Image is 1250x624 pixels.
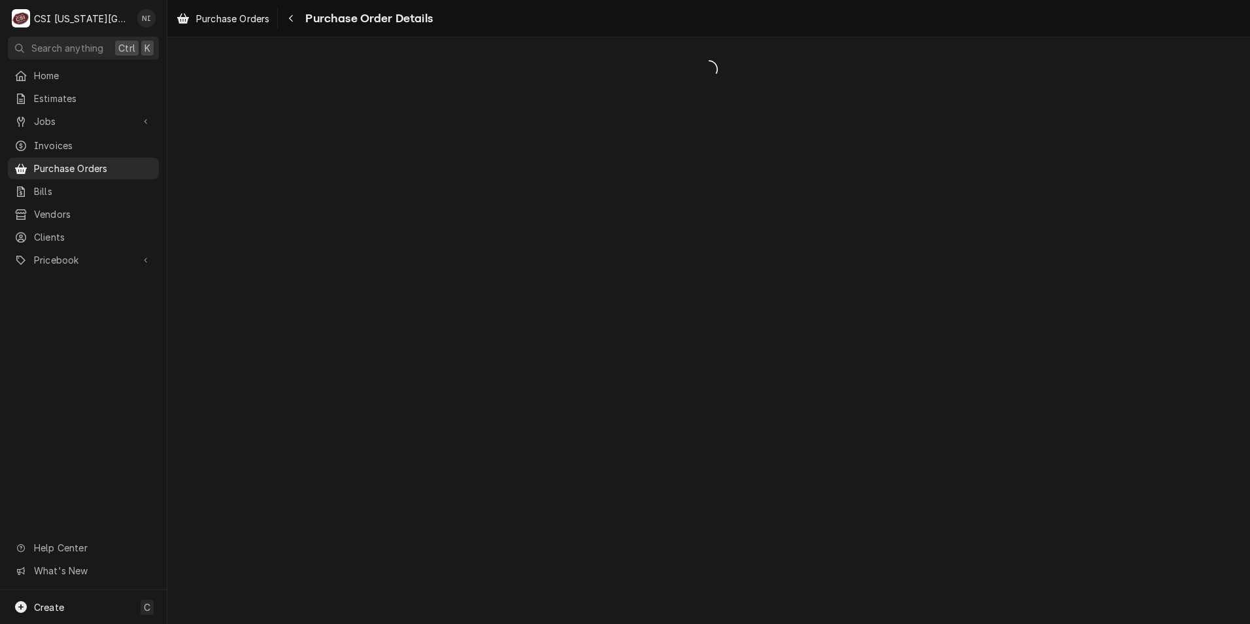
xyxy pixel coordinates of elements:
a: Go to Jobs [8,111,159,132]
a: Invoices [8,135,159,156]
span: Purchase Orders [196,12,269,26]
span: Estimates [34,92,152,105]
a: Vendors [8,203,159,225]
span: Purchase Order Details [301,10,433,27]
div: CSI [US_STATE][GEOGRAPHIC_DATA] [34,12,130,26]
span: Pricebook [34,253,133,267]
a: Go to Pricebook [8,249,159,271]
div: CSI Kansas City's Avatar [12,9,30,27]
span: Invoices [34,139,152,152]
a: Purchase Orders [8,158,159,179]
span: Purchase Orders [34,162,152,175]
span: Bills [34,184,152,198]
a: Home [8,65,159,86]
a: Purchase Orders [171,8,275,29]
div: C [12,9,30,27]
span: Vendors [34,207,152,221]
a: Go to Help Center [8,537,159,559]
button: Navigate back [280,8,301,29]
div: Nate Ingram's Avatar [137,9,156,27]
div: NI [137,9,156,27]
a: Clients [8,226,159,248]
a: Bills [8,181,159,202]
span: C [144,600,150,614]
span: Jobs [34,114,133,128]
button: Search anythingCtrlK [8,37,159,60]
span: Clients [34,230,152,244]
span: Create [34,602,64,613]
span: Search anything [31,41,103,55]
span: Ctrl [118,41,135,55]
span: What's New [34,564,151,578]
span: Home [34,69,152,82]
a: Go to What's New [8,560,159,581]
a: Estimates [8,88,159,109]
span: Loading... [167,56,1250,83]
span: K [144,41,150,55]
span: Help Center [34,541,151,555]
